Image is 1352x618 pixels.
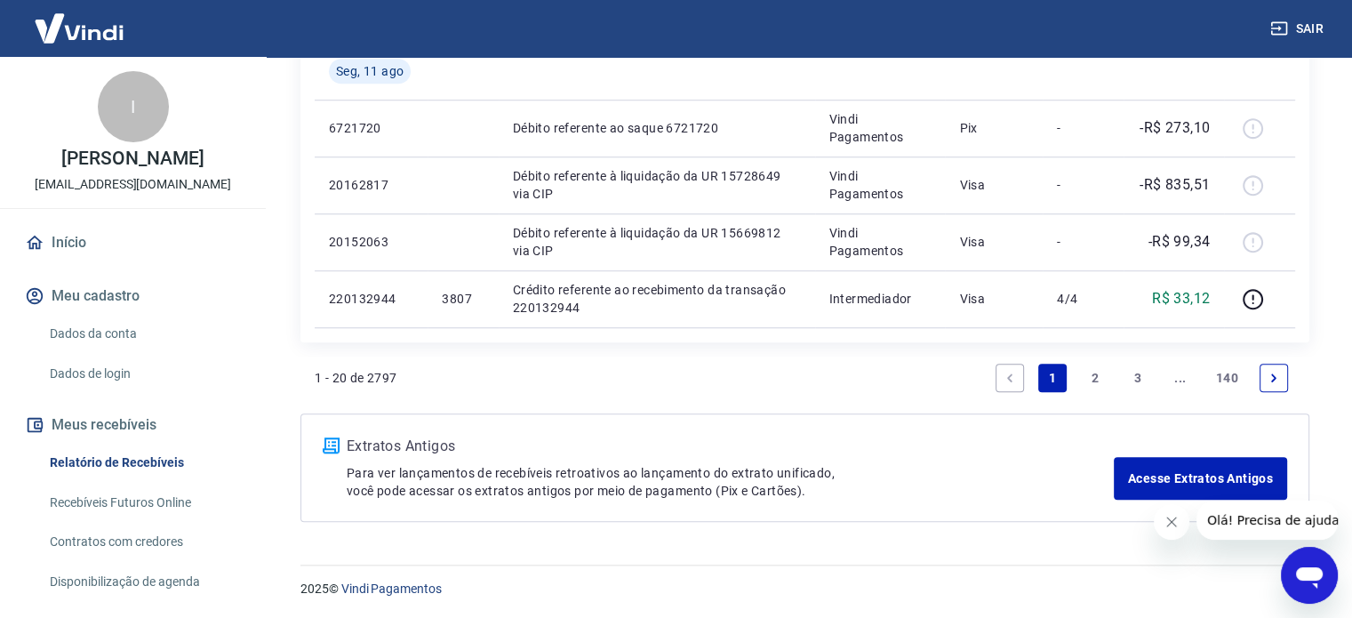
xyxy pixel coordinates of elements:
a: Vindi Pagamentos [341,582,442,596]
p: [EMAIL_ADDRESS][DOMAIN_NAME] [35,175,231,194]
p: Visa [959,290,1028,308]
a: Page 1 is your current page [1038,364,1067,392]
a: Relatório de Recebíveis [43,445,244,481]
p: Extratos Antigos [347,436,1114,457]
a: Dados de login [43,356,244,392]
span: Olá! Precisa de ajuda? [11,12,149,27]
p: 20162817 [329,176,413,194]
div: I [98,71,169,142]
img: Vindi [21,1,137,55]
a: Contratos com credores [43,524,244,560]
p: Débito referente ao saque 6721720 [513,119,801,137]
a: Recebíveis Futuros Online [43,485,244,521]
p: Débito referente à liquidação da UR 15728649 via CIP [513,167,801,203]
p: 2025 © [300,580,1309,598]
p: Visa [959,233,1028,251]
span: Seg, 11 ago [336,62,404,80]
p: -R$ 273,10 [1140,117,1210,139]
button: Meus recebíveis [21,405,244,445]
p: 20152063 [329,233,413,251]
p: -R$ 835,51 [1140,174,1210,196]
p: Pix [959,119,1028,137]
p: - [1057,233,1109,251]
p: 1 - 20 de 2797 [315,369,397,387]
p: 3807 [442,290,484,308]
button: Meu cadastro [21,277,244,316]
p: Crédito referente ao recebimento da transação 220132944 [513,281,801,317]
p: - [1057,176,1109,194]
p: R$ 33,12 [1152,288,1210,309]
iframe: Fechar mensagem [1154,504,1189,540]
img: ícone [323,437,340,453]
p: Débito referente à liquidação da UR 15669812 via CIP [513,224,801,260]
p: Vindi Pagamentos [829,167,932,203]
p: Intermediador [829,290,932,308]
a: Next page [1260,364,1288,392]
a: Disponibilização de agenda [43,564,244,600]
button: Sair [1267,12,1331,45]
a: Page 3 [1124,364,1152,392]
p: -R$ 99,34 [1148,231,1211,253]
iframe: Botão para abrir a janela de mensagens [1281,547,1338,604]
p: Vindi Pagamentos [829,110,932,146]
p: Visa [959,176,1028,194]
p: 6721720 [329,119,413,137]
iframe: Mensagem da empresa [1196,501,1338,540]
p: Para ver lançamentos de recebíveis retroativos ao lançamento do extrato unificado, você pode aces... [347,464,1114,500]
a: Page 140 [1209,364,1245,392]
p: 4/4 [1057,290,1109,308]
a: Previous page [996,364,1024,392]
a: Jump forward [1166,364,1195,392]
a: Início [21,223,244,262]
p: [PERSON_NAME] [61,149,204,168]
p: - [1057,119,1109,137]
ul: Pagination [988,357,1295,399]
a: Acesse Extratos Antigos [1114,457,1287,500]
a: Page 2 [1081,364,1109,392]
p: Vindi Pagamentos [829,224,932,260]
a: Dados da conta [43,316,244,352]
p: 220132944 [329,290,413,308]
